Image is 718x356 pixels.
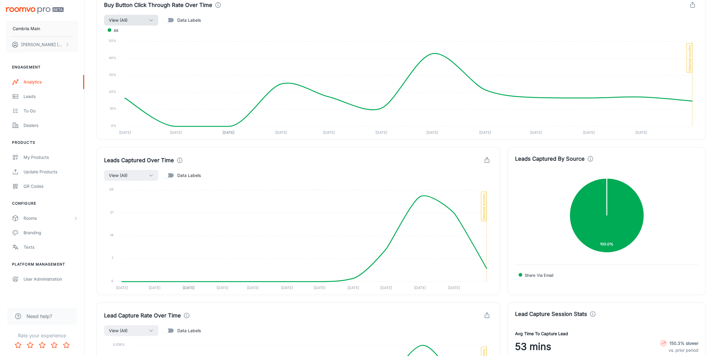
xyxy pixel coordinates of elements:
tspan: [DATE] [323,131,335,135]
tspan: [DATE] [314,286,325,290]
div: Rooms [24,215,73,222]
tspan: [DATE] [223,131,234,135]
h4: Buy Button Click Through Rate Over Time [104,1,212,9]
tspan: [DATE] [375,131,387,135]
tspan: [DATE] [183,286,195,290]
div: My Products [24,154,78,161]
tspan: [DATE] [583,131,595,135]
tspan: 20% [109,90,116,94]
div: To-do [24,108,78,114]
span: Data Labels [177,327,201,334]
span: 53 mins [515,339,551,354]
div: Analytics [24,79,78,85]
tspan: 10% [110,107,116,111]
h4: Leads Captured By Source [515,155,585,163]
tspan: [DATE] [414,286,426,290]
div: User Administration [24,276,78,282]
div: Branding [24,229,78,236]
tspan: [DATE] [448,286,460,290]
tspan: 0 [111,279,113,283]
button: View (All) [104,325,158,336]
tspan: [DATE] [380,286,392,290]
span: All [109,28,118,33]
tspan: [DATE] [119,131,131,135]
tspan: [DATE] [281,286,293,290]
button: Rate 4 star [48,339,60,351]
button: View (All) [104,15,158,26]
tspan: 21 [110,210,113,214]
button: View (All) [104,170,158,181]
h4: Avg Time To Capture Lead [515,330,568,337]
span: View (All) [109,172,128,179]
tspan: [DATE] [217,286,228,290]
tspan: [DATE] [348,286,359,290]
tspan: 50% [109,39,116,43]
tspan: 40% [109,56,116,60]
tspan: 0.018% [113,343,125,347]
button: Cambria Main [6,21,78,36]
tspan: [DATE] [635,131,647,135]
span: Data Labels [177,17,201,24]
h4: Lead Capture Rate Over Time [104,311,181,320]
tspan: [DATE] [247,286,259,290]
p: Cambria Main [13,25,40,32]
tspan: 14 [110,233,113,237]
div: Texts [24,244,78,250]
tspan: 0% [111,124,116,128]
button: [PERSON_NAME] [PERSON_NAME] [6,37,78,52]
h4: Lead Capture Session Stats [515,310,587,318]
tspan: 7 [112,256,113,260]
p: Rate your experience [5,332,79,339]
h4: Leads Captured Over Time [104,156,174,165]
tspan: [DATE] [479,131,491,135]
tspan: 30% [109,73,116,77]
span: View (All) [109,17,128,24]
span: Share via Email [520,273,553,278]
tspan: [DATE] [116,286,128,290]
tspan: 28 [109,187,113,191]
button: Rate 1 star [12,339,24,351]
button: Rate 5 star [60,339,72,351]
p: [PERSON_NAME] [PERSON_NAME] [21,41,64,48]
span: Data Labels [177,172,201,179]
button: Rate 2 star [24,339,36,351]
div: QR Codes [24,183,78,190]
tspan: [DATE] [530,131,542,135]
div: Dealers [24,122,78,129]
div: Update Products [24,169,78,175]
img: Roomvo PRO Beta [6,7,64,14]
strong: 150.3% slower [669,341,698,346]
tspan: [DATE] [170,131,182,135]
p: vs. prior period [660,347,698,354]
button: Rate 3 star [36,339,48,351]
span: View (All) [109,327,128,334]
tspan: [DATE] [275,131,287,135]
span: Need help? [27,313,52,320]
tspan: [DATE] [149,286,160,290]
div: Leads [24,93,78,100]
tspan: [DATE] [427,131,438,135]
